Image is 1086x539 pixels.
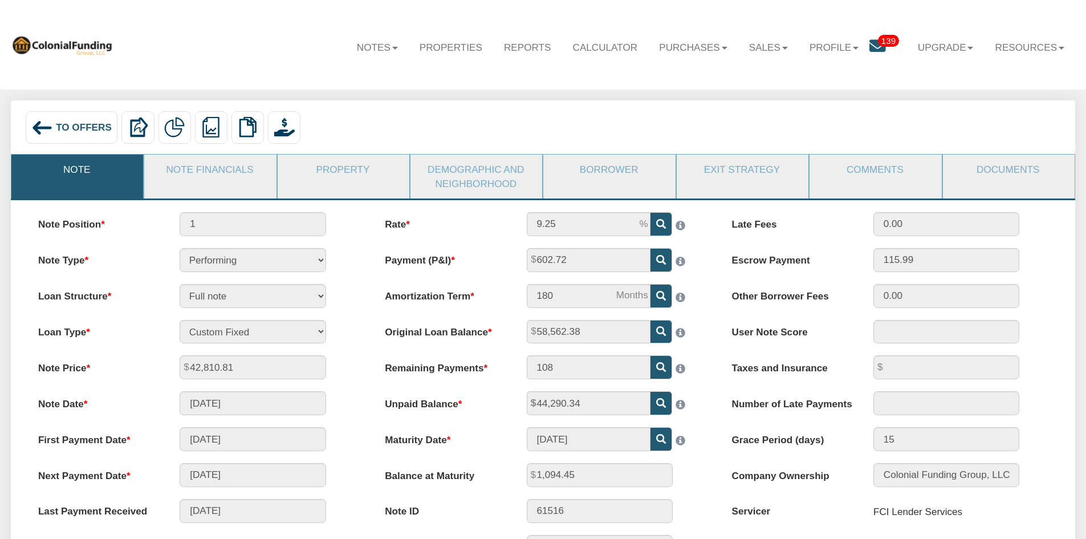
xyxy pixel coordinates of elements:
[144,155,275,184] a: Note Financials
[373,427,515,447] label: Maturity Date
[873,499,962,524] div: FCI Lender Services
[26,212,168,232] label: Note Position
[878,35,899,47] span: 139
[373,248,515,268] label: Payment (P&I)
[26,355,168,375] label: Note Price
[720,499,862,518] label: Servicer
[31,117,53,139] img: back_arrow_left_icon.svg
[26,320,168,339] label: Loan Type
[720,355,862,375] label: Taxes and Insurance
[810,155,940,184] a: Comments
[274,117,295,137] img: purchase_offer.png
[373,212,515,232] label: Rate
[373,320,515,339] label: Original Loan Balance
[26,391,168,411] label: Note Date
[409,31,493,64] a: Properties
[799,31,869,64] a: Profile
[527,212,650,236] input: This field can contain only numeric characters
[11,34,113,55] img: 569736
[180,427,326,451] input: MM/DD/YYYY
[278,155,408,184] a: Property
[56,121,112,133] span: To Offers
[648,31,738,64] a: Purchases
[128,117,148,137] img: export.svg
[943,155,1073,184] a: Documents
[720,320,862,339] label: User Note Score
[180,391,326,415] input: MM/DD/YYYY
[373,499,515,518] label: Note ID
[562,31,649,64] a: Calculator
[985,31,1075,64] a: Resources
[720,463,862,483] label: Company Ownership
[11,155,142,184] a: Note
[373,391,515,411] label: Unpaid Balance
[373,284,515,303] label: Amortization Term
[720,391,862,411] label: Number of Late Payments
[180,463,326,487] input: MM/DD/YYYY
[720,248,862,268] label: Escrow Payment
[527,427,650,451] input: MM/DD/YYYY
[180,499,326,523] input: MM/DD/YYYY
[543,155,674,184] a: Borrower
[869,31,907,66] a: 139
[26,499,168,518] label: Last Payment Received
[493,31,562,64] a: Reports
[346,31,409,64] a: Notes
[26,463,168,483] label: Next Payment Date
[720,284,862,303] label: Other Borrower Fees
[677,155,807,184] a: Exit Strategy
[201,117,221,137] img: reports.png
[738,31,799,64] a: Sales
[373,463,515,483] label: Balance at Maturity
[237,117,258,137] img: copy.png
[26,427,168,447] label: First Payment Date
[720,212,862,232] label: Late Fees
[373,355,515,375] label: Remaining Payments
[26,248,168,268] label: Note Type
[26,284,168,303] label: Loan Structure
[720,427,862,447] label: Grace Period (days)
[164,117,185,137] img: partial.png
[907,31,985,64] a: Upgrade
[410,155,541,198] a: Demographic and Neighborhood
